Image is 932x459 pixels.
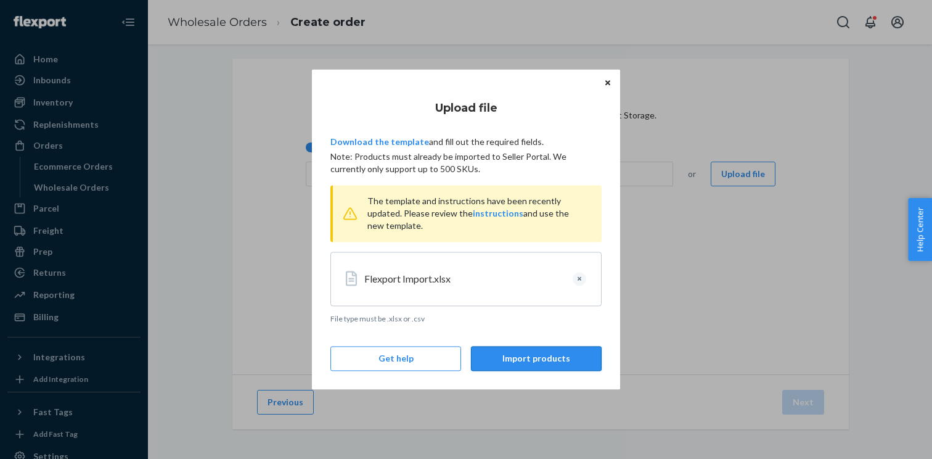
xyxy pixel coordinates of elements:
h1: Upload file [330,100,602,116]
button: Close [602,75,614,89]
p: File type must be .xlsx or .csv [330,313,602,324]
button: Get help [330,347,461,371]
p: Note: Products must already be imported to Seller Portal. We currently only support up to 500 SKUs. [330,151,602,175]
p: and fill out the required fields. [330,136,602,148]
p: The template and instructions have been recently updated. Please review the and use the new templ... [367,195,587,232]
button: Import products [471,347,602,371]
a: instructions [473,208,523,218]
a: Download the template [330,136,429,147]
div: Flexport Import.xlsx [364,272,563,286]
button: Clear [573,272,586,286]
